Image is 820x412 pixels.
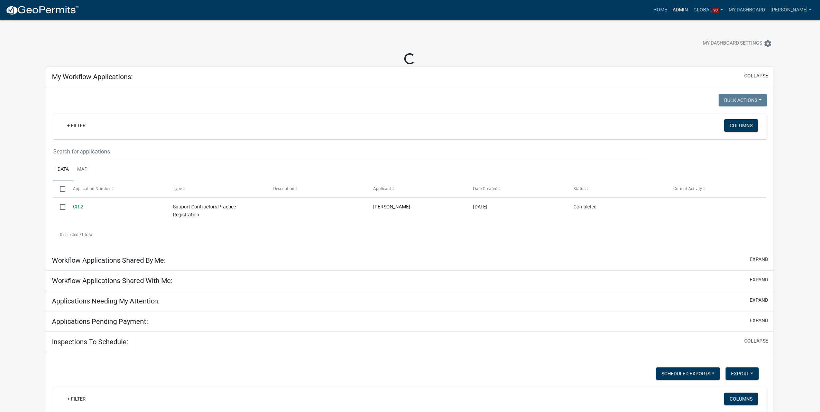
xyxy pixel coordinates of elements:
button: expand [750,276,768,283]
datatable-header-cell: Description [267,180,367,197]
div: 1 total [53,226,767,243]
span: Support Contractors Practice Registration [173,204,236,217]
button: collapse [744,72,768,79]
span: 0 selected / [60,232,81,237]
span: Applicant [373,186,391,191]
datatable-header-cell: Application Number [66,180,166,197]
span: Application Number [73,186,111,191]
datatable-header-cell: Select [53,180,66,197]
input: Search for applications [53,144,646,159]
button: Export [726,367,759,380]
a: Map [73,159,92,181]
span: My Dashboard Settings [703,39,762,48]
button: expand [750,297,768,304]
datatable-header-cell: Type [166,180,266,197]
span: 30 [712,8,719,13]
h5: Applications Pending Payment: [52,317,148,326]
datatable-header-cell: Current Activity [667,180,767,197]
button: Bulk Actions [719,94,767,106]
a: CR-2 [73,204,83,209]
span: Description [273,186,294,191]
span: Current Activity [673,186,702,191]
a: + Filter [62,393,91,405]
h5: My Workflow Applications: [52,73,133,81]
div: collapse [46,87,774,250]
a: My Dashboard [726,3,768,17]
button: Columns [724,119,758,132]
a: + Filter [62,119,91,132]
button: Scheduled Exports [656,367,720,380]
button: expand [750,317,768,324]
h5: Workflow Applications Shared By Me: [52,256,166,264]
a: Home [651,3,670,17]
a: [PERSON_NAME] [768,3,814,17]
datatable-header-cell: Status [567,180,667,197]
h5: Inspections To Schedule: [52,338,128,346]
i: settings [764,39,772,48]
button: expand [750,256,768,263]
span: 01/09/2023 [473,204,488,209]
button: My Dashboard Settingssettings [697,37,777,50]
h5: Workflow Applications Shared With Me: [52,277,173,285]
span: Completed [573,204,597,209]
button: collapse [744,337,768,345]
span: Date Created [473,186,498,191]
a: Global30 [691,3,726,17]
h5: Applications Needing My Attention: [52,297,160,305]
button: Columns [724,393,758,405]
span: Denise Danowski [373,204,410,209]
span: Status [573,186,586,191]
datatable-header-cell: Date Created [467,180,566,197]
a: Data [53,159,73,181]
datatable-header-cell: Applicant [367,180,467,197]
span: Type [173,186,182,191]
a: Admin [670,3,691,17]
